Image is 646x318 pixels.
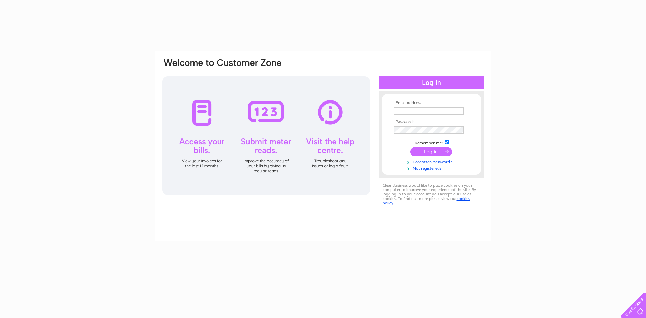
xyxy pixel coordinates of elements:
[383,196,470,205] a: cookies policy
[394,165,471,171] a: Not registered?
[392,139,471,146] td: Remember me?
[379,180,484,209] div: Clear Business would like to place cookies on your computer to improve your experience of the sit...
[394,158,471,165] a: Forgotten password?
[392,101,471,106] th: Email Address:
[392,120,471,125] th: Password:
[410,147,452,156] input: Submit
